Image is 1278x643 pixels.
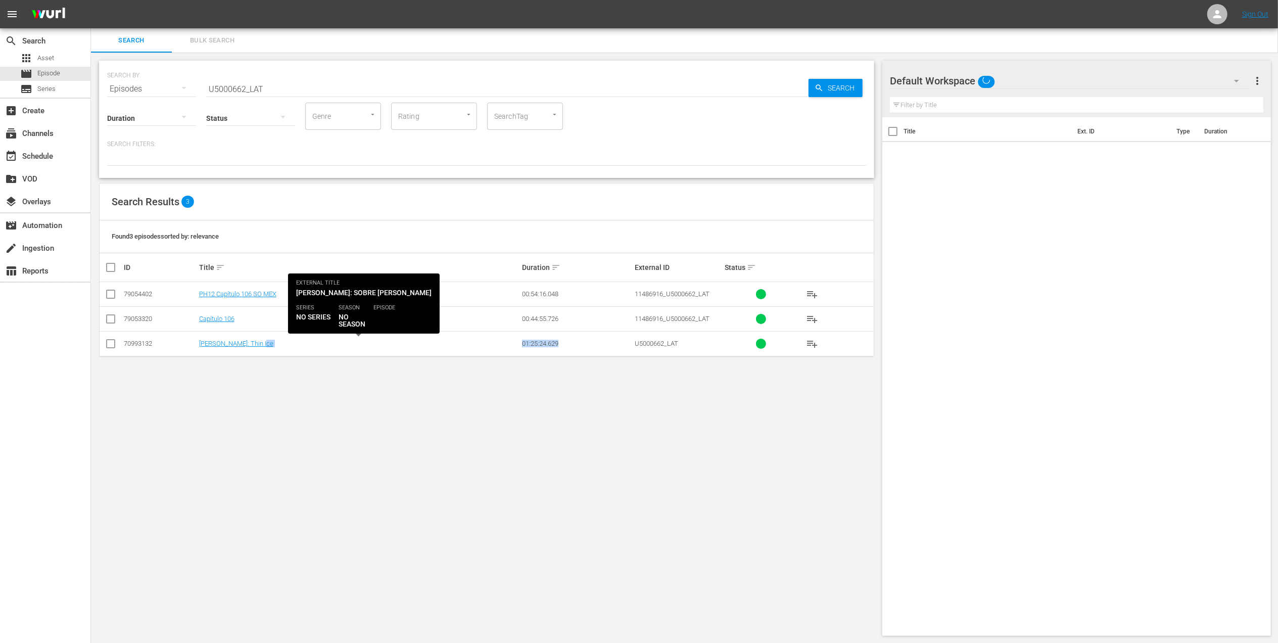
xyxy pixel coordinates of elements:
button: playlist_add [800,307,824,331]
span: subtitles [20,83,32,95]
span: Reports [5,265,17,277]
div: Default Workspace [890,67,1249,95]
img: ans4CAIJ8jUAAAAAAAAAAAAAAAAAAAAAAAAgQb4GAAAAAAAAAAAAAAAAAAAAAAAAJMjXAAAAAAAAAAAAAAAAAAAAAAAAgAT5G... [24,3,73,26]
div: ID [124,263,196,271]
span: playlist_add [806,288,818,300]
a: Capítulo 106 [199,315,234,323]
button: more_vert [1251,69,1263,93]
span: sort [216,263,225,272]
button: playlist_add [800,332,824,356]
button: Open [550,110,559,119]
span: movie [20,68,32,80]
div: 00:44:55.726 [522,315,632,323]
a: PH12 Capítulo 106 SO MEX [199,290,276,298]
span: more_vert [1251,75,1263,87]
span: U5000662_LAT [635,340,678,347]
span: Found 3 episodes sorted by: relevance [112,233,219,240]
div: 70993132 [124,340,196,347]
span: Ingestion [5,242,17,254]
a: [PERSON_NAME]: Thin Ice [199,340,273,347]
button: Open [368,110,377,119]
span: 3 [181,196,194,208]
button: Open [464,110,474,119]
div: Episodes [107,75,196,103]
span: Asset [20,52,32,64]
p: Search Filters: [107,140,866,149]
button: playlist_add [800,282,824,306]
span: Channels [5,127,17,140]
span: menu [6,8,18,20]
span: sort [747,263,756,272]
th: Title [904,117,1071,146]
span: Schedule [5,150,17,162]
div: 00:54:16.048 [522,290,632,298]
span: Episode [37,68,60,78]
span: Automation [5,219,17,232]
button: Search [809,79,863,97]
span: Search Results [112,196,179,208]
th: Ext. ID [1071,117,1170,146]
span: Series [37,84,56,94]
div: Duration [522,261,632,273]
div: 79054402 [124,290,196,298]
span: Create [5,105,17,117]
span: VOD [5,173,17,185]
span: playlist_add [806,313,818,325]
th: Type [1170,117,1198,146]
span: sort [551,263,560,272]
span: 11486916_U5000662_LAT [635,290,709,298]
span: Search [97,35,166,47]
span: playlist_add [806,338,818,350]
span: Search [824,79,863,97]
span: Asset [37,53,54,63]
span: Bulk Search [178,35,247,47]
div: External ID [635,263,722,271]
span: Overlays [5,196,17,208]
span: 11486916_U5000662_LAT [635,315,709,323]
div: Title [199,261,519,273]
div: 01:25:24.629 [522,340,632,347]
span: Search [5,35,17,47]
div: Status [725,261,797,273]
th: Duration [1198,117,1259,146]
div: 79053320 [124,315,196,323]
a: Sign Out [1242,10,1268,18]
